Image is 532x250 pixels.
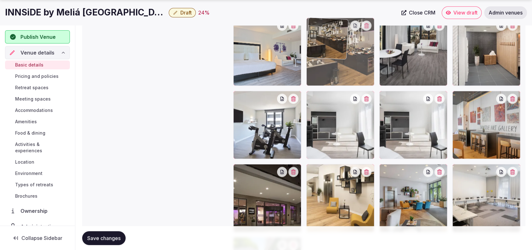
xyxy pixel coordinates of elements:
div: RV-INNSiDE by Meliá Frankfurt Ostend-dining.jpg [306,18,374,86]
span: Brochures [15,193,37,199]
a: Administration [5,220,70,233]
span: Amenities [15,119,37,125]
span: Save changes [87,235,121,241]
span: Collapse Sidebar [21,235,62,241]
a: Accommodations [5,106,70,115]
span: Retreat spaces [15,84,48,91]
span: Meeting spaces [15,96,51,102]
a: Food & dining [5,129,70,137]
button: Draft [169,8,196,17]
div: RV-INNSiDE by Meliá Frankfurt Ostend-exterior.jpg [233,164,301,232]
div: 24 % [198,9,210,16]
a: Admin venues [484,6,527,19]
a: Amenities [5,117,70,126]
div: RV-INNSiDE by Meliá Frankfurt Ostend-amenities 5.jpg [306,91,374,159]
span: Types of retreats [15,182,53,188]
span: Environment [15,170,42,177]
a: Meeting spaces [5,95,70,103]
a: Basic details [5,61,70,69]
span: Close CRM [409,9,435,16]
div: RV-INNSiDE by Meliá Frankfurt Ostend-amenities 2.jpg [379,18,447,86]
img: RV-INNSiDE by Meliá Frankfurt Ostend-dining.jpg [307,18,348,59]
span: Administration [20,223,59,230]
div: RV-INNSiDE by Meliá Frankfurt Ostend-accommodation.jpg [233,18,301,86]
button: Collapse Sidebar [5,231,70,245]
h1: INNSiDE by Meliá [GEOGRAPHIC_DATA] [5,6,166,19]
a: Environment [5,169,70,178]
span: Publish Venue [20,33,56,41]
span: View draft [453,9,478,16]
div: RV-INNSiDE by Meliá Frankfurt Ostend-amenities 3.jpg [452,18,520,86]
a: Pricing and policies [5,72,70,81]
a: Retreat spaces [5,83,70,92]
span: Venue details [20,49,54,56]
button: Save changes [82,231,126,245]
span: Ownership [20,207,50,215]
div: RV-INNSiDE by Meliá Frankfurt Ostend-bar.jpg [452,91,520,159]
a: Types of retreats [5,180,70,189]
a: Close CRM [398,6,439,19]
span: Admin venues [489,9,523,16]
span: Pricing and policies [15,73,59,79]
div: RV-INNSiDE by Meliá Frankfurt Ostend-amenities 4.jpg [233,91,301,159]
a: Location [5,158,70,166]
a: Activities & experiences [5,140,70,155]
a: Ownership [5,204,70,218]
div: RV-INNSiDE by Meliá Frankfurt Ostend-lobby.jpg [379,164,447,232]
span: Basic details [15,62,43,68]
span: Draft [180,9,192,16]
div: RV-INNSiDE by Meliá Frankfurt Ostend-interior.jpg [306,164,374,232]
div: RV-INNSiDE by Meliá Frankfurt Ostend-amenities.jpg [379,91,447,159]
span: Food & dining [15,130,45,136]
button: Publish Venue [5,30,70,44]
span: Activities & experiences [15,141,67,154]
span: Accommodations [15,107,53,113]
a: Brochures [5,192,70,201]
a: View draft [442,6,482,19]
button: 24% [198,9,210,16]
span: Location [15,159,34,165]
div: RV-INNSiDE by Meliá Frankfurt Ostend-meeting space.jpg [452,164,520,232]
